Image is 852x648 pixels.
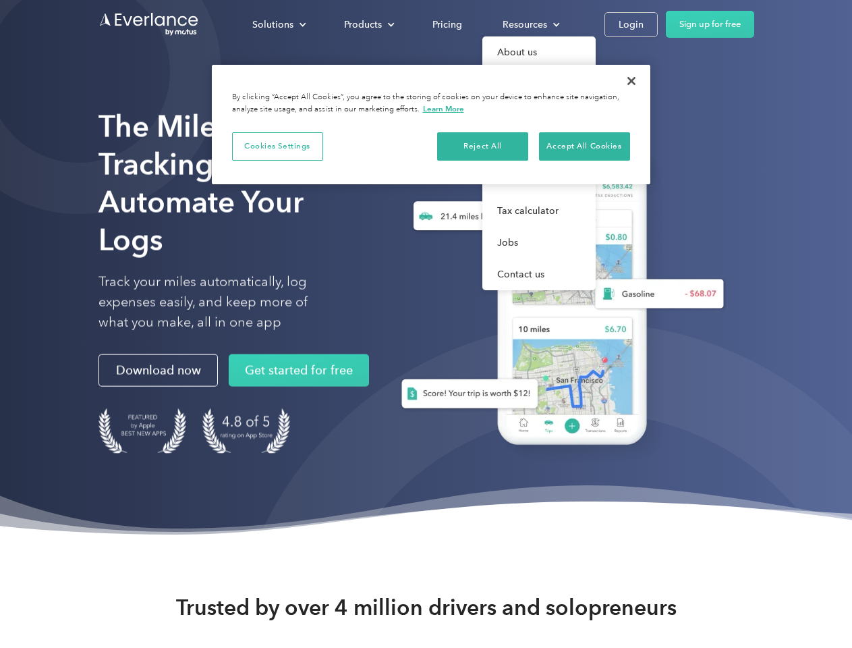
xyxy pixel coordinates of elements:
[239,13,317,36] div: Solutions
[503,16,547,33] div: Resources
[423,104,464,113] a: More information about your privacy, opens in a new tab
[482,259,596,290] a: Contact us
[344,16,382,33] div: Products
[202,408,290,454] img: 4.9 out of 5 stars on the app store
[489,13,571,36] div: Resources
[98,11,200,37] a: Go to homepage
[98,354,218,387] a: Download now
[232,92,630,115] div: By clicking “Accept All Cookies”, you agree to the storing of cookies on your device to enhance s...
[331,13,405,36] div: Products
[666,11,754,38] a: Sign up for free
[232,132,323,161] button: Cookies Settings
[212,65,650,184] div: Cookie banner
[432,16,462,33] div: Pricing
[176,594,677,621] strong: Trusted by over 4 million drivers and solopreneurs
[229,354,369,387] a: Get started for free
[380,128,735,465] img: Everlance, mileage tracker app, expense tracking app
[539,132,630,161] button: Accept All Cookies
[98,272,339,333] p: Track your miles automatically, log expenses easily, and keep more of what you make, all in one app
[437,132,528,161] button: Reject All
[482,36,596,290] nav: Resources
[252,16,293,33] div: Solutions
[482,195,596,227] a: Tax calculator
[482,227,596,259] a: Jobs
[98,408,186,454] img: Badge for Featured by Apple Best New Apps
[617,66,646,96] button: Close
[482,36,596,68] a: About us
[619,16,644,33] div: Login
[212,65,650,184] div: Privacy
[419,13,476,36] a: Pricing
[604,12,658,37] a: Login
